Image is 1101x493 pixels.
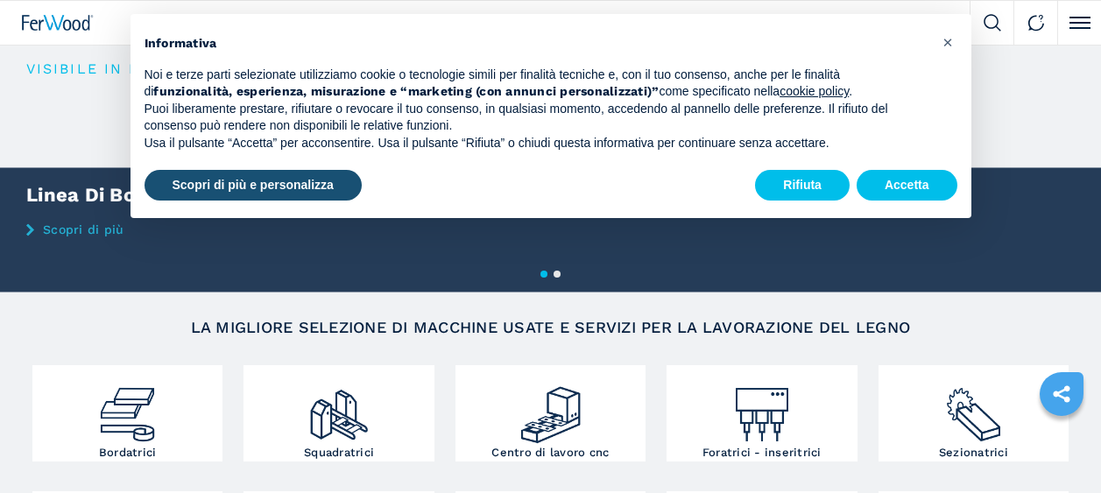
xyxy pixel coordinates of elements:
h2: LA MIGLIORE SELEZIONE DI MACCHINE USATE E SERVIZI PER LA LAVORAZIONE DEL LEGNO [74,320,1026,335]
h3: Sezionatrici [939,447,1008,458]
button: Click to toggle menu [1057,1,1101,45]
img: bordatrici_1.png [95,370,159,447]
a: Sezionatrici [879,365,1069,461]
p: Usa il pulsante “Accetta” per acconsentire. Usa il pulsante “Rifiuta” o chiudi questa informativa... [145,135,929,152]
img: Search [984,14,1001,32]
img: foratrici_inseritrici_2.png [730,370,794,447]
button: Scopri di più e personalizza [145,170,362,201]
a: Foratrici - inseritrici [667,365,857,461]
span: × [942,32,953,53]
a: cookie policy [780,84,849,98]
iframe: Chat [1027,414,1088,480]
p: Noi e terze parti selezionate utilizziamo cookie o tecnologie simili per finalità tecniche e, con... [145,67,929,101]
button: Rifiuta [755,170,850,201]
a: Squadratrici [243,365,434,461]
strong: funzionalità, esperienza, misurazione e “marketing (con annunci personalizzati)” [153,84,659,98]
h3: Squadratrici [304,447,374,458]
button: 2 [554,271,561,278]
img: Contact us [1027,14,1045,32]
img: sezionatrici_2.png [942,370,1006,447]
img: Ferwood [22,15,94,31]
h3: Foratrici - inseritrici [702,447,822,458]
a: Bordatrici [32,365,222,461]
a: sharethis [1040,372,1083,416]
button: Chiudi questa informativa [935,28,963,56]
h3: Bordatrici [99,447,157,458]
h2: Informativa [145,35,929,53]
h3: Centro di lavoro cnc [491,447,609,458]
button: Accetta [857,170,957,201]
img: squadratrici_2.png [307,370,371,447]
img: centro_di_lavoro_cnc_2.png [519,370,582,447]
button: 1 [540,271,547,278]
a: Centro di lavoro cnc [455,365,646,461]
p: Puoi liberamente prestare, rifiutare o revocare il tuo consenso, in qualsiasi momento, accedendo ... [145,101,929,135]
